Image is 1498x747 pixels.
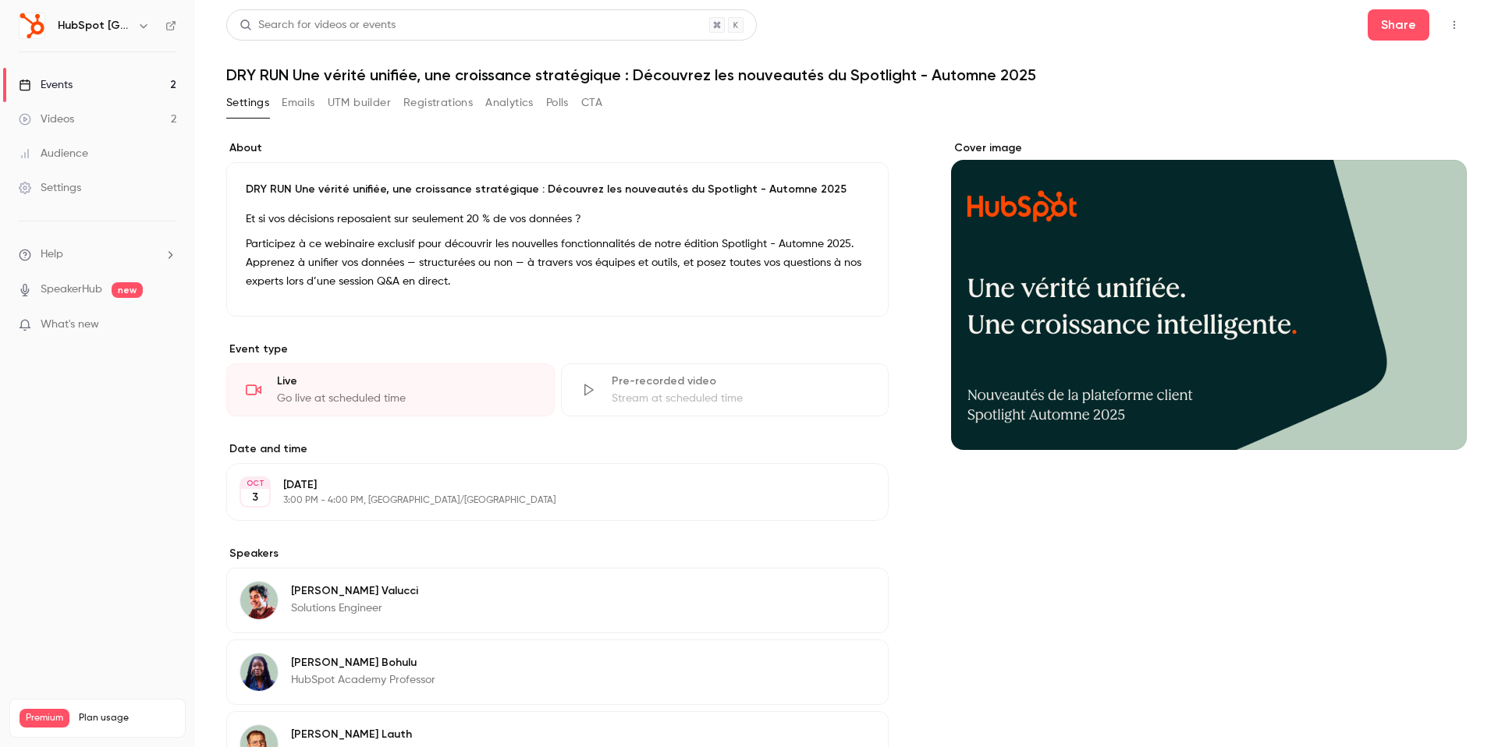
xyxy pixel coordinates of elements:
[19,246,176,263] li: help-dropdown-opener
[112,282,143,298] span: new
[277,391,535,406] div: Go live at scheduled time
[246,235,869,291] p: Participez à ce webinaire exclusif pour découvrir les nouvelles fonctionnalités de notre édition ...
[226,342,889,357] p: Event type
[291,600,418,616] p: Solutions Engineer
[41,317,99,333] span: What's new
[226,363,555,416] div: LiveGo live at scheduled time
[282,90,314,115] button: Emails
[951,140,1467,450] section: Cover image
[246,182,869,197] p: DRY RUN Une vérité unifiée, une croissance stratégique : Découvrez les nouveautés du Spotlight - ...
[240,653,278,691] img: Mélanie Bohulu
[951,140,1467,156] label: Cover image
[19,112,74,127] div: Videos
[246,210,869,228] p: Et si vos décisions reposaient sur seulement 20 % de vos données ?
[226,546,889,561] label: Speakers
[291,727,469,742] p: [PERSON_NAME] Lauth
[240,582,278,619] img: Enzo Valucci
[485,90,534,115] button: Analytics
[277,373,535,389] div: Live
[58,18,131,34] h6: HubSpot [GEOGRAPHIC_DATA]
[158,318,176,332] iframe: Noticeable Trigger
[241,478,269,489] div: OCT
[546,90,569,115] button: Polls
[291,583,418,599] p: [PERSON_NAME] Valucci
[612,391,870,406] div: Stream at scheduled time
[612,373,870,389] div: Pre-recorded video
[581,90,602,115] button: CTA
[226,140,889,156] label: About
[283,477,806,493] p: [DATE]
[403,90,473,115] button: Registrations
[19,77,73,93] div: Events
[252,490,258,505] p: 3
[19,180,81,196] div: Settings
[240,17,396,34] div: Search for videos or events
[41,281,102,298] a: SpeakerHub
[1368,9,1429,41] button: Share
[561,363,889,416] div: Pre-recorded videoStream at scheduled time
[226,90,269,115] button: Settings
[226,568,889,633] div: Enzo Valucci[PERSON_NAME] ValucciSolutions Engineer
[291,655,435,671] p: [PERSON_NAME] Bohulu
[226,639,889,705] div: Mélanie Bohulu[PERSON_NAME] BohuluHubSpot Academy Professor
[328,90,391,115] button: UTM builder
[41,246,63,263] span: Help
[226,65,1467,84] h1: DRY RUN Une vérité unifiée, une croissance stratégique : Découvrez les nouveautés du Spotlight - ...
[20,709,69,728] span: Premium
[79,712,176,724] span: Plan usage
[20,13,44,38] img: HubSpot France
[19,146,88,161] div: Audience
[291,672,435,688] p: HubSpot Academy Professor
[283,494,806,507] p: 3:00 PM - 4:00 PM, [GEOGRAPHIC_DATA]/[GEOGRAPHIC_DATA]
[226,441,889,457] label: Date and time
